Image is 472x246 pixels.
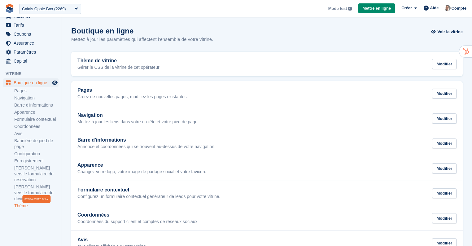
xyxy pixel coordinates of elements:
a: menu [3,78,59,87]
p: Créez de nouvelles pages, modifiez les pages existantes. [77,94,188,100]
p: Changez votre logo, votre image de partage social et votre favicon. [77,169,206,175]
p: Annonce et coordonnées qui se trouvent au-dessus de votre navigation. [77,144,216,150]
a: Formulaire contextuel Configurez un formulaire contextuel générateur de leads pour votre vitrine.... [71,181,463,206]
span: Voir la vitrine [438,29,463,35]
img: icon-info-grey-7440780725fd019a000dd9b08b2336e03edf1995a4989e88bcd33f0948082b44.svg [348,7,352,11]
a: Pages Créez de nouvelles pages, modifiez les pages existantes. Modifier [71,81,463,106]
a: Mettre en ligne [358,3,395,14]
h2: Navigation [77,112,199,118]
a: Boutique d'aperçu [51,79,59,86]
p: Mettez à jour les liens dans votre en-tête et votre pied de page. [77,119,199,125]
span: Capital [14,57,51,65]
h2: Pages [77,87,188,93]
img: stora-icon-8386f47178a22dfd0bd8f6a31ec36ba5ce8667c1dd55bd0f319d3a0aa187defe.svg [5,4,14,13]
a: [PERSON_NAME] vers le formulaire de devis [14,184,59,202]
a: Avis [14,131,59,137]
span: Assurance [14,39,51,47]
h2: Barre d'informations [77,137,216,143]
a: Apparence [14,109,59,115]
a: Voir la vitrine [433,27,463,37]
img: Sebastien Bonnier [444,5,451,11]
span: Vitrine [6,71,62,77]
div: Calais Opale Box (2269) [22,6,66,12]
a: Bannière de pied de page [14,138,59,150]
p: Gérer le CSS de la vitrine de cet opérateur [77,65,160,70]
a: Pages [14,88,59,94]
a: menu [3,48,59,56]
a: menu [3,30,59,38]
a: Apparence Changez votre logo, votre image de partage social et votre favicon. Modifier [71,156,463,181]
span: Boutique en ligne [14,78,51,87]
h2: Coordonnées [77,212,199,218]
div: Modifier [432,113,457,124]
h2: Thème de vitrine [77,58,160,64]
h2: Formulaire contextuel [77,187,220,193]
span: Coupons [14,30,51,38]
h2: Avis [77,237,147,243]
a: Thème [14,203,59,209]
a: Thème de vitrine Gérer le CSS de la vitrine de cet opérateur Modifier [71,52,463,77]
a: Formulaire contextuel [14,116,59,122]
a: Navigation [14,95,59,101]
a: Coordonnées [14,124,59,130]
a: Barre d'informations [14,102,59,108]
p: Coordonnées du support client et comptes de réseaux sociaux. [77,219,199,225]
div: Modifier [432,89,457,99]
div: Modifier [432,163,457,174]
a: menu [3,21,59,29]
span: Mettre en ligne [362,5,391,11]
a: Coordonnées Coordonnées du support client et comptes de réseaux sociaux. Modifier [71,206,463,231]
a: menu [3,57,59,65]
a: Configuration [14,151,59,157]
a: Barre d'informations Annonce et coordonnées qui se trouvent au-dessus de votre navigation. Modifier [71,131,463,156]
a: [PERSON_NAME] vers le formulaire de réservation [14,165,59,183]
h2: Apparence [77,162,206,168]
div: Modifier [432,213,457,223]
p: Mettez à jour les paramètres qui affectent l’ensemble de votre vitrine. [71,36,213,43]
span: Compte [452,5,466,11]
span: Créer [401,5,412,11]
a: Enregistrement [14,158,59,164]
div: Modifier [432,59,457,69]
span: Mode test [328,6,347,12]
span: Aide [430,5,439,11]
span: Tarifs [14,21,51,29]
a: menu [3,39,59,47]
div: Modifier [432,188,457,199]
h1: Boutique en ligne [71,27,213,35]
span: Paramètres [14,48,51,56]
a: Navigation Mettez à jour les liens dans votre en-tête et votre pied de page. Modifier [71,106,463,131]
div: Modifier [432,138,457,149]
p: Configurez un formulaire contextuel générateur de leads pour votre vitrine. [77,194,220,200]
